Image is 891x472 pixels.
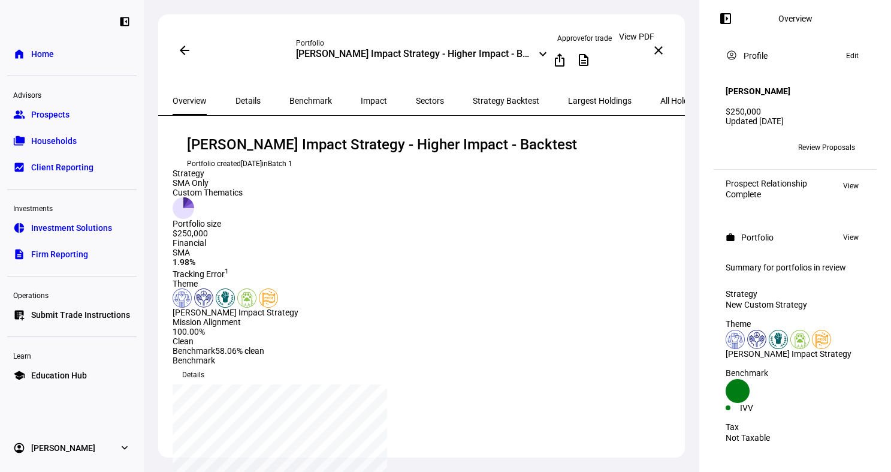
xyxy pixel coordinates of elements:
div: Portfolio [296,38,548,48]
mat-icon: keyboard_arrow_down [536,47,550,61]
img: humanRights.colored.svg [194,288,213,308]
img: animalWelfare.colored.svg [790,330,810,349]
span: Submit Trade Instructions [31,309,130,321]
eth-mat-symbol: home [13,48,25,60]
span: Approve [557,34,584,43]
span: in [262,160,292,168]
eth-mat-symbol: left_panel_close [119,16,131,28]
eth-mat-symbol: account_circle [13,442,25,454]
img: democracy.colored.svg [173,288,192,308]
button: Review Proposals [789,138,865,157]
div: [PERSON_NAME] Impact Strategy [726,349,865,359]
div: Overview [778,14,813,23]
div: SMA Only [173,178,243,188]
a: bid_landscapeClient Reporting [7,155,137,179]
span: TO [731,143,740,152]
div: 1.98% [173,257,420,267]
span: View [843,230,859,245]
div: Benchmark [726,368,865,378]
span: Client Reporting [31,161,93,173]
mat-icon: account_circle [726,49,738,61]
a: folder_copyHouseholds [7,129,137,153]
div: Operations [7,286,137,303]
a: descriptionFirm Reporting [7,242,137,266]
div: Portfolio [741,233,774,242]
span: Review Proposals [798,138,855,157]
span: Benchmark [173,346,215,356]
div: SMA [173,248,420,257]
span: Sectors [416,97,444,105]
span: Households [31,135,77,147]
span: for trade [584,34,612,43]
div: Complete [726,190,807,199]
a: pie_chartInvestment Solutions [7,216,137,240]
div: Strategy [726,289,865,299]
div: Portfolio size [173,219,243,229]
a: homeHome [7,42,137,66]
h4: [PERSON_NAME] [726,86,790,96]
div: Updated [DATE] [726,116,865,126]
a: groupProspects [7,103,137,127]
img: racialJustice.colored.svg [216,288,235,308]
a: Batch 1 [268,160,292,168]
div: Theme [726,319,865,329]
img: humanRights.colored.svg [747,330,766,349]
eth-mat-symbol: pie_chart [13,222,25,234]
span: [DATE] [241,160,262,168]
eth-mat-symbol: folder_copy [13,135,25,147]
div: View PDF [614,29,659,44]
div: Prospect Relationship [726,179,807,188]
button: Details [173,365,214,384]
span: +2 [749,143,757,152]
button: Edit [840,49,865,63]
span: Benchmark [289,97,332,105]
img: racialJustice.colored.svg [769,330,788,349]
eth-mat-symbol: description [13,248,25,260]
img: lgbtqJustice.colored.svg [812,330,831,349]
div: 100.00% [173,327,264,336]
span: 58.06% clean [215,346,264,356]
div: Investments [7,199,137,216]
div: Strategy [173,169,243,178]
div: Custom Thematics [173,188,243,197]
mat-icon: arrow_back [177,43,192,58]
span: Tracking Error [173,269,229,279]
span: Details [235,97,261,105]
span: Education Hub [31,369,87,381]
div: [PERSON_NAME] Impact Strategy - Higher Impact - Backtest [187,135,660,154]
div: Advisors [7,86,137,103]
div: Not Taxable [726,433,865,443]
span: Edit [846,49,859,63]
button: View [837,230,865,245]
button: View [837,179,865,193]
eth-mat-symbol: school [13,369,25,381]
div: Profile [744,51,768,61]
button: Approvefor trade [548,29,621,48]
img: animalWelfare.colored.svg [237,288,256,308]
span: Prospects [31,109,70,121]
mat-icon: close [651,43,666,58]
span: Home [31,48,54,60]
sup: 1 [225,267,229,275]
mat-icon: work [726,233,735,242]
span: Impact [361,97,387,105]
mat-icon: description [576,53,591,67]
div: Tax [726,422,865,432]
div: Portfolio created [187,159,660,169]
eth-panel-overview-card-header: Profile [726,49,865,63]
span: All Holdings [660,97,704,105]
div: Summary for portfolios in review [726,263,865,272]
img: democracy.colored.svg [726,330,745,349]
div: Financial [173,238,420,248]
div: Learn [7,347,137,363]
div: IVV [740,403,795,413]
div: Clean [173,336,264,346]
eth-mat-symbol: list_alt_add [13,309,25,321]
span: Investment Solutions [31,222,112,234]
div: Theme [173,279,420,288]
span: Firm Reporting [31,248,88,260]
div: $250,000 [173,229,243,238]
img: lgbtqJustice.colored.svg [259,288,278,308]
div: $250,000 [726,107,865,116]
span: View [843,179,859,193]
